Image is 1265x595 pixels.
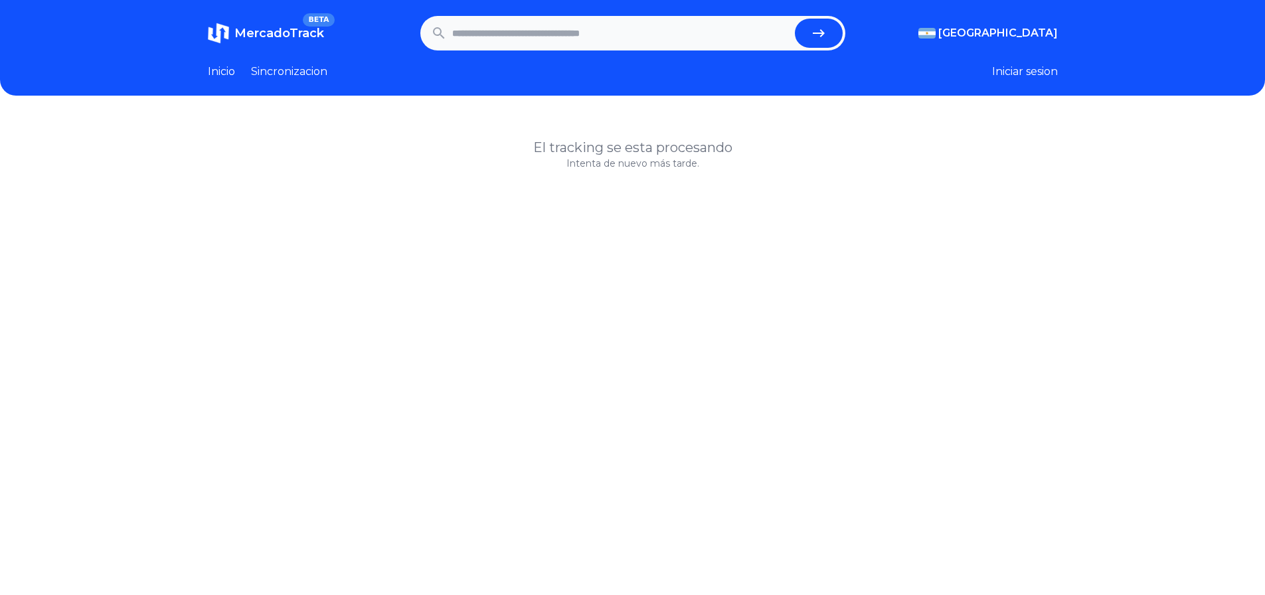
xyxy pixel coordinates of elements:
h1: El tracking se esta procesando [208,138,1058,157]
button: Iniciar sesion [992,64,1058,80]
span: MercadoTrack [234,26,324,41]
img: MercadoTrack [208,23,229,44]
img: Argentina [918,28,936,39]
a: Inicio [208,64,235,80]
span: BETA [303,13,334,27]
span: [GEOGRAPHIC_DATA] [938,25,1058,41]
a: Sincronizacion [251,64,327,80]
a: MercadoTrackBETA [208,23,324,44]
button: [GEOGRAPHIC_DATA] [918,25,1058,41]
p: Intenta de nuevo más tarde. [208,157,1058,170]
